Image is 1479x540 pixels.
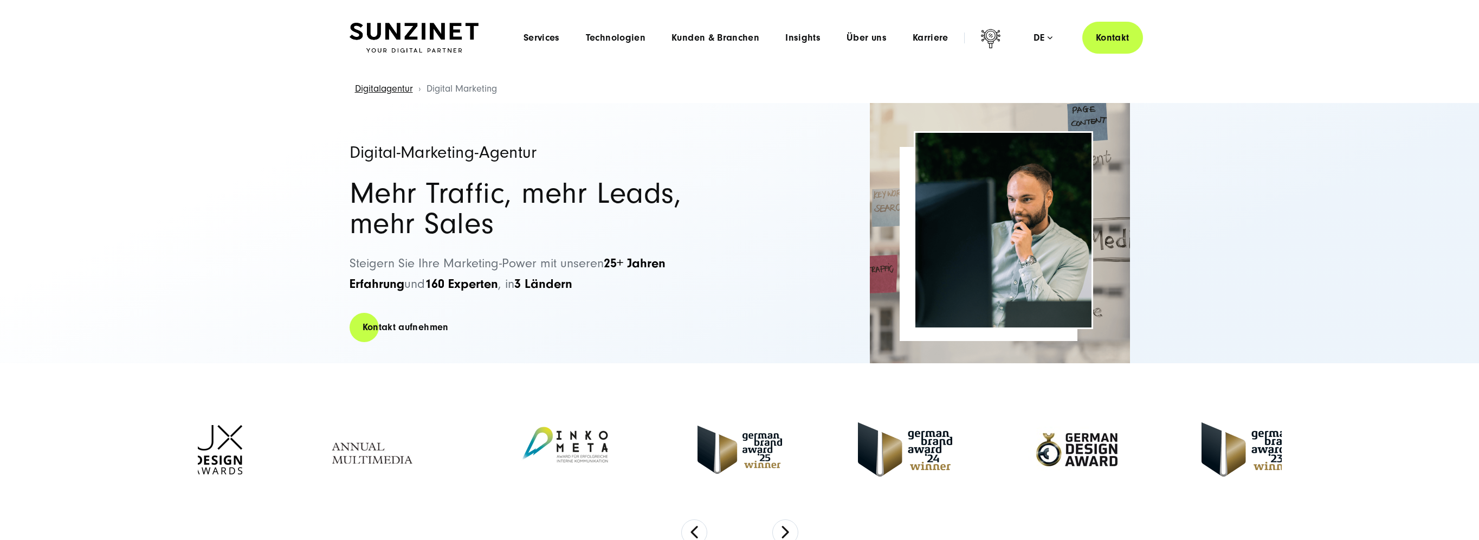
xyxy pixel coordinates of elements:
a: Services [524,33,560,43]
h1: Digital-Marketing-Agentur [350,144,729,161]
a: Technologien [586,33,645,43]
img: UX-Design-Awards [193,425,242,474]
a: Kontakt aufnehmen [350,312,462,343]
a: Insights [785,33,821,43]
img: SUNZINET Full Service Digital Agentur [350,23,479,53]
span: Digital Marketing [427,83,497,94]
strong: 25+ Jahren Erfahrung [350,256,666,291]
img: German-Design-Award [1028,409,1126,490]
img: Annual Multimedia Awards - Full Service Digitalagentur SUNZINET [318,417,432,482]
img: German Brand Award 2023 Winner - Full Service digital agentur SUNZINET [1202,422,1296,477]
img: Full-Service Digitalagentur SUNZINET - Digital Marketing_2 [870,103,1130,363]
h2: Mehr Traffic, mehr Leads, mehr Sales [350,178,729,239]
img: Full-Service Digitalagentur SUNZINET - Digital Marketing [915,133,1092,327]
a: Über uns [847,33,887,43]
img: German Brand Award winner 2025 - Full Service Digital Agentur SUNZINET [697,426,782,474]
img: Inkometa Award für interne Kommunikation - Full Service Digitalagentur SUNZINET [508,417,622,482]
a: Kontakt [1082,22,1143,54]
strong: 3 Ländern [514,277,572,291]
img: German-Brand-Award - Full Service digital agentur SUNZINET [858,422,952,477]
a: Karriere [913,33,948,43]
span: Steigern Sie Ihre Marketing-Power mit unseren und , in [350,256,666,291]
div: de [1034,33,1052,43]
a: Digitalagentur [355,83,413,94]
a: Kunden & Branchen [671,33,759,43]
strong: 160 Experten [425,277,498,291]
